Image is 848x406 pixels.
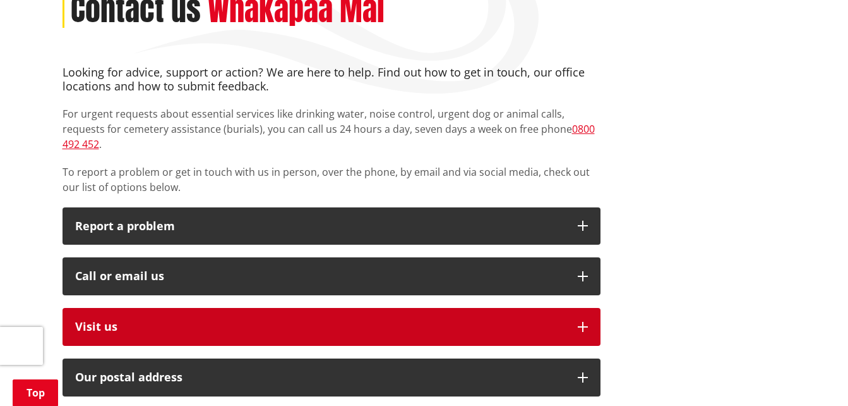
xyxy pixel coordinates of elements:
[75,371,565,384] h2: Our postal address
[63,66,600,93] h4: Looking for advice, support or action? We are here to help. Find out how to get in touch, our off...
[63,359,600,397] button: Our postal address
[75,270,565,283] div: Call or email us
[13,379,58,406] a: Top
[75,220,565,233] p: Report a problem
[75,321,565,333] p: Visit us
[63,106,600,152] p: For urgent requests about essential services like drinking water, noise control, urgent dog or an...
[63,257,600,295] button: Call or email us
[790,353,835,398] iframe: Messenger Launcher
[63,308,600,346] button: Visit us
[63,164,600,195] p: To report a problem or get in touch with us in person, over the phone, by email and via social me...
[63,122,595,151] a: 0800 492 452
[63,207,600,245] button: Report a problem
